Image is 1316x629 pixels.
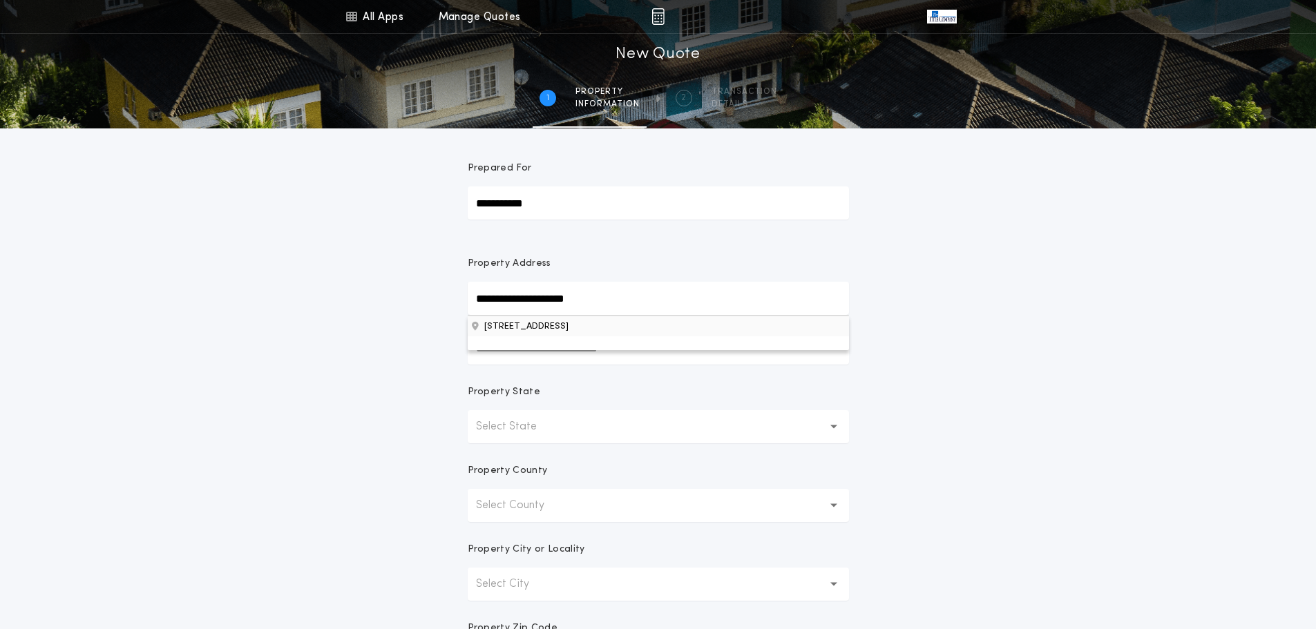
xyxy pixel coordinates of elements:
[476,418,559,435] p: Select State
[651,8,665,25] img: img
[468,410,849,443] button: Select State
[681,93,686,104] h2: 2
[468,464,548,478] p: Property County
[546,93,549,104] h2: 1
[575,99,640,110] span: information
[468,568,849,601] button: Select City
[468,162,532,175] p: Prepared For
[468,543,585,557] p: Property City or Locality
[712,99,777,110] span: details
[468,489,849,522] button: Select County
[476,576,551,592] p: Select City
[468,385,540,399] p: Property State
[468,257,849,271] p: Property Address
[927,10,956,23] img: vs-icon
[468,316,849,336] button: Property Address
[616,43,700,66] h1: New Quote
[476,497,566,514] p: Select County
[468,186,849,220] input: Prepared For
[575,86,640,97] span: Property
[712,86,777,97] span: Transaction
